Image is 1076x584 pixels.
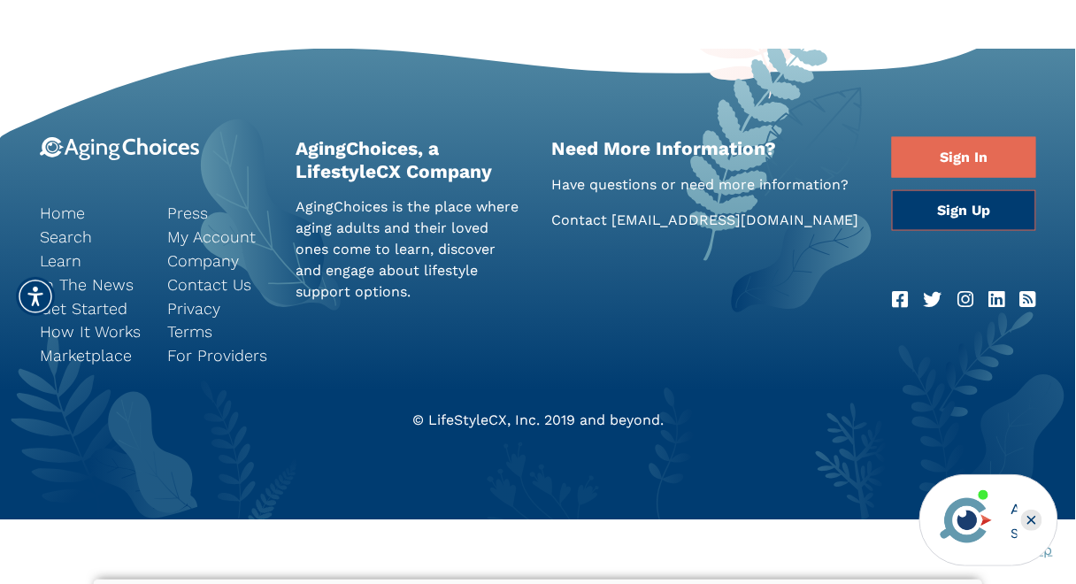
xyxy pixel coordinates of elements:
[27,411,1049,432] div: © LifeStyleCX, Inc. 2019 and beyond.
[551,137,865,159] h2: Need More Information?
[892,190,1036,231] a: Sign Up
[168,344,270,368] a: For Providers
[936,490,996,550] img: avatar
[551,174,865,196] p: Have questions or need more information?
[296,196,525,303] p: AgingChoices is the place where aging adults and their loved ones come to learn, discover and eng...
[40,344,142,368] a: Marketplace
[168,249,270,273] a: Company
[892,137,1036,178] a: Sign In
[16,277,55,316] div: Accessibility Menu
[296,137,525,181] h2: AgingChoices, a LifestyleCX Company
[1011,499,1018,520] div: AgingChoices Navigator
[989,286,1005,314] a: LinkedIn
[551,210,865,231] p: Contact
[611,211,859,228] a: [EMAIL_ADDRESS][DOMAIN_NAME]
[924,286,942,314] a: Twitter
[40,320,142,344] a: How It Works
[40,273,142,296] a: In The News
[1011,524,1018,542] div: See more options
[168,273,270,296] a: Contact Us
[168,225,270,249] a: My Account
[1020,286,1036,314] a: RSS Feed
[40,296,142,320] a: Get Started
[168,320,270,344] a: Terms
[957,286,973,314] a: Instagram
[40,201,142,225] a: Home
[40,225,142,249] a: Search
[1021,510,1042,531] div: Close
[168,296,270,320] a: Privacy
[168,201,270,225] a: Press
[40,137,200,161] img: 9-logo.svg
[892,286,908,314] a: Facebook
[40,249,142,273] a: Learn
